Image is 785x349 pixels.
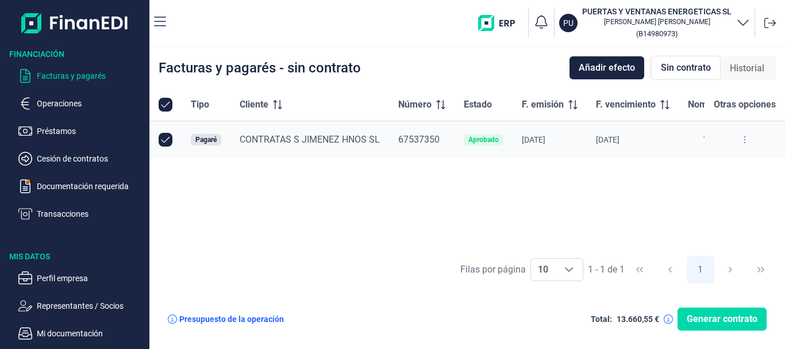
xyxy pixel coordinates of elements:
button: Next Page [717,256,744,283]
span: Historial [730,62,764,75]
button: Generar contrato [678,308,767,331]
button: Transacciones [18,207,145,221]
p: Cesión de contratos [37,152,145,166]
span: Nominal (€) [688,98,737,112]
span: Tipo [191,98,209,112]
div: Total: [591,315,612,324]
div: [DATE] [596,135,669,144]
p: Representantes / Socios [37,299,145,313]
span: Estado [464,98,492,112]
button: Documentación requerida [18,179,145,193]
button: Perfil empresa [18,271,145,285]
p: PU [563,17,574,29]
button: Cesión de contratos [18,152,145,166]
span: F. vencimiento [596,98,656,112]
button: Préstamos [18,124,145,138]
p: Transacciones [37,207,145,221]
span: 1 - 1 de 1 [588,265,625,274]
div: Historial [721,57,774,80]
span: Añadir efecto [579,61,635,75]
p: Documentación requerida [37,179,145,193]
span: Generar contrato [687,312,757,326]
div: Facturas y pagarés - sin contrato [159,61,361,75]
p: Operaciones [37,97,145,110]
button: Añadir efecto [569,56,644,79]
div: Filas por página [460,263,526,277]
span: Número [398,98,432,112]
p: Facturas y pagarés [37,69,145,83]
button: Representantes / Socios [18,299,145,313]
button: First Page [626,256,653,283]
button: Last Page [747,256,775,283]
div: [DATE] [522,135,578,144]
p: Mi documentación [37,327,145,340]
p: Préstamos [37,124,145,138]
span: F. emisión [522,98,564,112]
small: Copiar cif [636,29,678,38]
div: Presupuesto de la operación [179,315,284,324]
div: Aprobado [468,136,499,143]
button: Page 1 [687,256,714,283]
button: PUPUERTAS Y VENTANAS ENERGETICAS SL[PERSON_NAME] [PERSON_NAME](B14980973) [559,6,750,40]
span: Otras opciones [714,98,776,112]
div: Sin contrato [651,56,721,80]
span: 13.660,55 € [703,134,751,145]
span: Cliente [240,98,268,112]
p: [PERSON_NAME] [PERSON_NAME] [582,17,732,26]
span: CONTRATAS S JIMENEZ HNOS SL [240,134,380,145]
span: 67537350 [398,134,440,145]
button: Operaciones [18,97,145,110]
div: Pagaré [195,136,217,143]
div: 13.660,55 € [617,315,659,324]
img: Logo de aplicación [21,9,129,37]
button: Previous Page [656,256,684,283]
div: All items selected [159,98,172,112]
img: erp [478,15,524,31]
p: Perfil empresa [37,271,145,285]
h3: PUERTAS Y VENTANAS ENERGETICAS SL [582,6,732,17]
div: Row Unselected null [159,133,172,147]
button: Mi documentación [18,327,145,340]
span: 10 [531,259,555,281]
span: Sin contrato [661,61,711,75]
button: Facturas y pagarés [18,69,145,83]
div: Choose [555,259,583,281]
